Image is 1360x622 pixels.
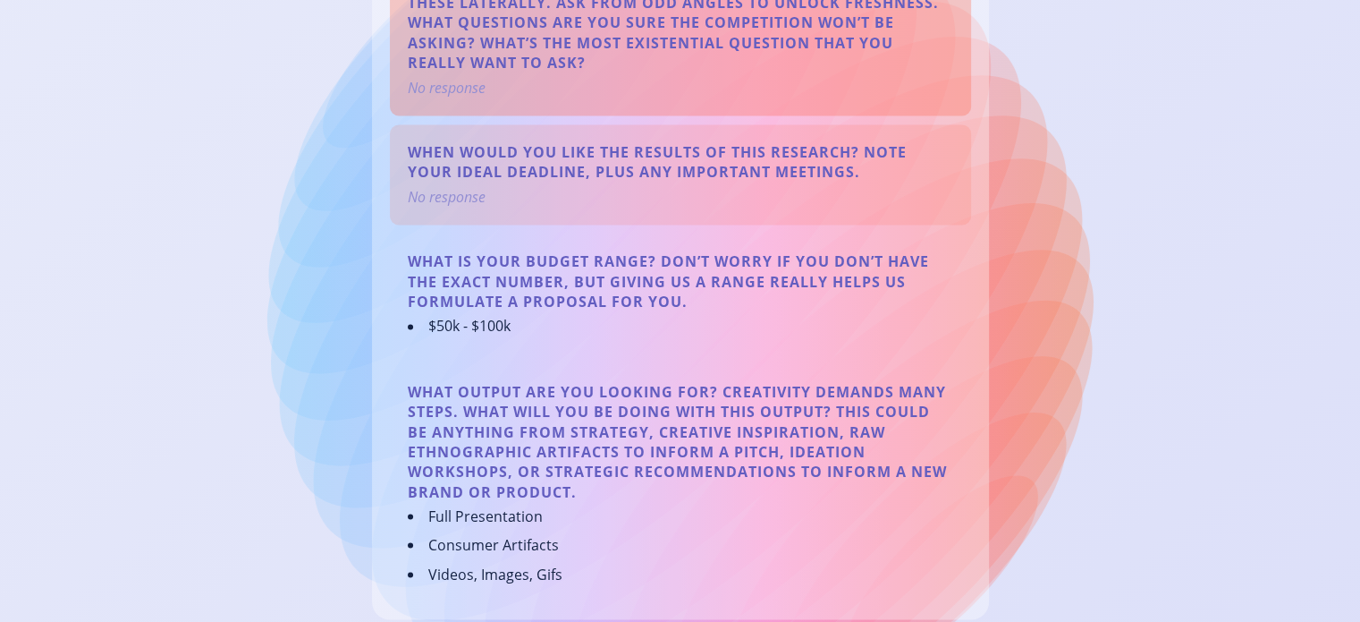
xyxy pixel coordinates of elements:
[408,506,562,525] li: Full Presentation
[408,564,562,584] li: Videos, Images, Gifs
[408,251,953,311] p: What is your budget range? Don’t worry if you don’t have the exact number, but giving us a range ...
[408,142,953,183] p: When would you like the results of this research? Note your ideal deadline, plus any important me...
[408,381,953,501] p: What output are you looking for? Creativity demands many steps. What will you be doing with this ...
[408,534,562,554] li: Consumer Artifacts
[408,316,511,336] li: $50k - $100k
[408,187,953,207] ul: No response
[408,78,953,98] ul: No response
